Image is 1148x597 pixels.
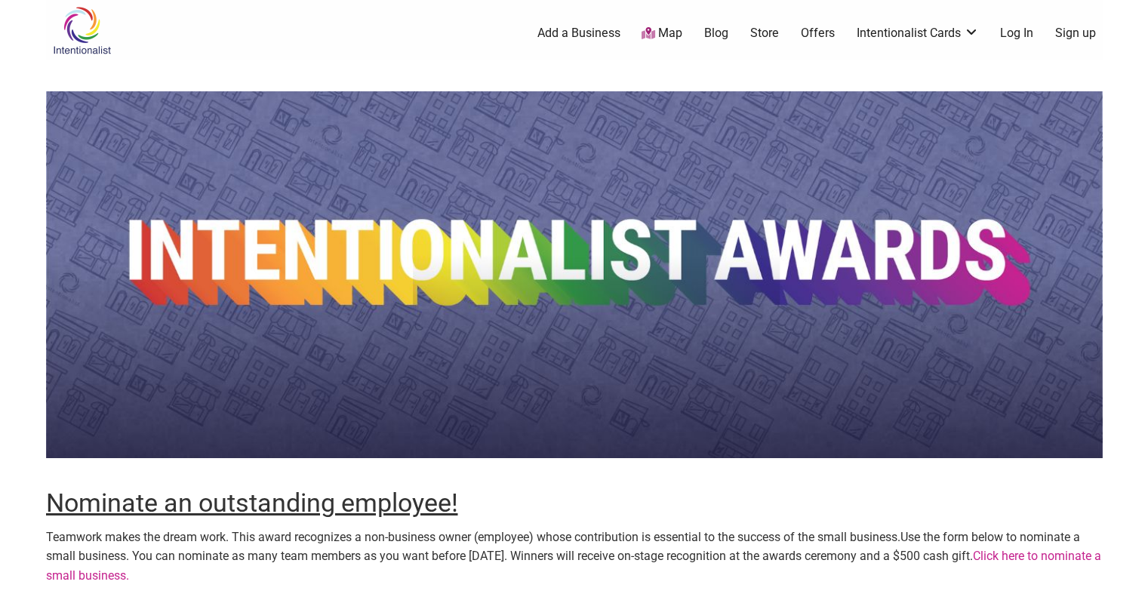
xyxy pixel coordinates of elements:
a: Offers [801,25,835,42]
span: Nominate an outstanding employee! [46,488,458,518]
a: Store [750,25,779,42]
a: Intentionalist Cards [857,25,979,42]
img: Intentionalist [46,6,118,55]
a: Click here to nominate a small business. [46,549,1101,583]
a: Sign up [1055,25,1096,42]
a: Add a Business [537,25,620,42]
a: Blog [704,25,728,42]
a: Map [642,25,682,42]
span: Teamwork makes the dream work. This award recognizes a non-business owner (employee) whose contri... [46,530,900,544]
p: Use the form below to nominate a small business. You can nominate as many team members as you wan... [46,528,1103,586]
a: Log In [1000,25,1033,42]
